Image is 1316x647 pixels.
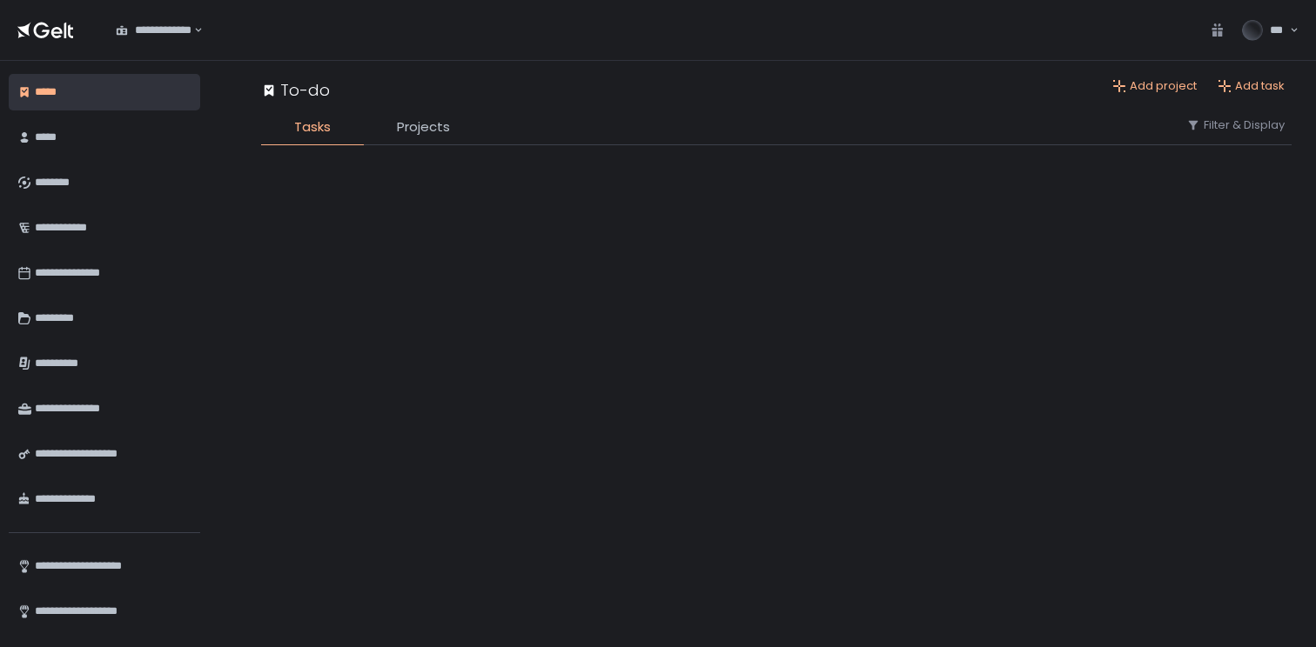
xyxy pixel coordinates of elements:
button: Add project [1112,78,1197,94]
span: Tasks [294,117,331,137]
div: To-do [261,78,330,102]
button: Filter & Display [1186,117,1285,133]
button: Add task [1218,78,1285,94]
span: Projects [397,117,450,137]
input: Search for option [191,22,192,39]
div: Search for option [104,12,203,49]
